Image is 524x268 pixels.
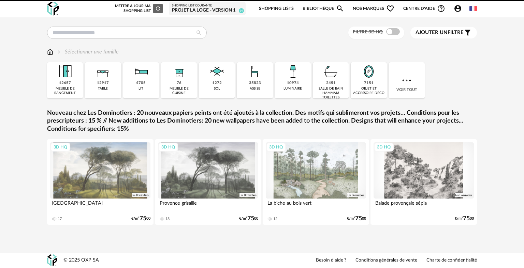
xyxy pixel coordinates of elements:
div: 35823 [249,81,261,86]
span: 75 [140,216,146,221]
div: [GEOGRAPHIC_DATA] [50,199,150,212]
div: Shopping List courante [172,4,243,8]
img: Table.png [94,62,112,81]
div: €/m² 00 [239,216,258,221]
div: luminaire [283,86,302,91]
div: Projet La Loge - Version 1 [172,7,243,14]
span: Ajouter un [416,30,448,35]
div: meuble de rangement [49,86,81,95]
img: svg+xml;base64,PHN2ZyB3aWR0aD0iMTYiIGhlaWdodD0iMTciIHZpZXdCb3g9IjAgMCAxNiAxNyIgZmlsbD0ibm9uZSIgeG... [47,48,53,56]
a: 3D HQ Balade provençale sépia €/m²7500 [370,139,477,225]
div: 3D HQ [50,143,70,152]
img: OXP [47,254,57,266]
div: table [98,86,108,91]
span: Account Circle icon [454,4,462,13]
a: 3D HQ La biche au bois vert 12 €/m²7500 [263,139,369,225]
img: Sol.png [208,62,226,81]
img: more.7b13dc1.svg [401,74,413,86]
img: Miroir.png [360,62,378,81]
span: Refresh icon [155,6,161,10]
span: 75 [355,216,362,221]
div: salle de bain hammam toilettes [315,86,347,100]
img: svg+xml;base64,PHN2ZyB3aWR0aD0iMTYiIGhlaWdodD0iMTYiIHZpZXdCb3g9IjAgMCAxNiAxNiIgZmlsbD0ibm9uZSIgeG... [56,48,62,56]
span: 14 [239,8,244,13]
div: 1272 [212,81,222,86]
div: meuble de cuisine [163,86,195,95]
a: Besoin d'aide ? [316,257,346,264]
span: filtre [416,29,464,36]
div: 3D HQ [158,143,178,152]
div: 76 [177,81,181,86]
a: Nouveau chez Les Dominotiers : 20 nouveaux papiers peints ont été ajoutés à la collection. Des mo... [47,109,477,133]
button: Ajouter unfiltre Filter icon [410,27,477,38]
img: OXP [47,2,59,16]
div: © 2025 OXP SA [63,257,99,264]
div: Mettre à jour ma Shopping List [114,4,163,13]
div: lit [139,86,143,91]
span: Centre d'aideHelp Circle Outline icon [403,4,445,13]
div: Sélectionner une famille [56,48,119,56]
span: 75 [463,216,470,221]
img: Literie.png [132,62,150,81]
div: objet et accessoire déco [353,86,384,95]
a: BibliothèqueMagnify icon [303,1,344,17]
div: Voir tout [389,62,425,98]
img: Meuble%20de%20rangement.png [56,62,74,81]
div: 12657 [59,81,71,86]
img: Rangement.png [170,62,188,81]
div: 4705 [136,81,146,86]
div: La biche au bois vert [266,199,366,212]
div: Balade provençale sépia [374,199,474,212]
a: 3D HQ [GEOGRAPHIC_DATA] 17 €/m²7500 [47,139,154,225]
img: Salle%20de%20bain.png [322,62,340,81]
div: €/m² 00 [347,216,366,221]
span: Nos marques [353,1,394,17]
span: Filtre 3D HQ [353,30,383,34]
a: Shopping List courante Projet La Loge - Version 1 14 [172,4,243,14]
span: 75 [247,216,254,221]
div: 7151 [364,81,374,86]
div: 17 [58,217,62,221]
span: Magnify icon [336,4,344,13]
img: fr [469,5,477,12]
span: Heart Outline icon [386,4,394,13]
img: Assise.png [246,62,264,81]
div: assise [250,86,260,91]
div: 3D HQ [266,143,286,152]
div: 12 [273,217,277,221]
span: Filter icon [464,29,472,37]
div: €/m² 00 [131,216,150,221]
a: 3D HQ Provence grisaille 18 €/m²7500 [155,139,261,225]
span: Help Circle Outline icon [437,4,445,13]
img: Luminaire.png [283,62,302,81]
div: 10974 [287,81,299,86]
a: Conditions générales de vente [355,257,417,264]
a: Shopping Lists [259,1,294,17]
div: 18 [165,217,170,221]
span: Account Circle icon [454,4,465,13]
div: 12917 [97,81,109,86]
div: 3D HQ [374,143,394,152]
div: sol [214,86,220,91]
div: Provence grisaille [158,199,258,212]
div: €/m² 00 [455,216,474,221]
div: 2451 [326,81,336,86]
a: Charte de confidentialité [426,257,477,264]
